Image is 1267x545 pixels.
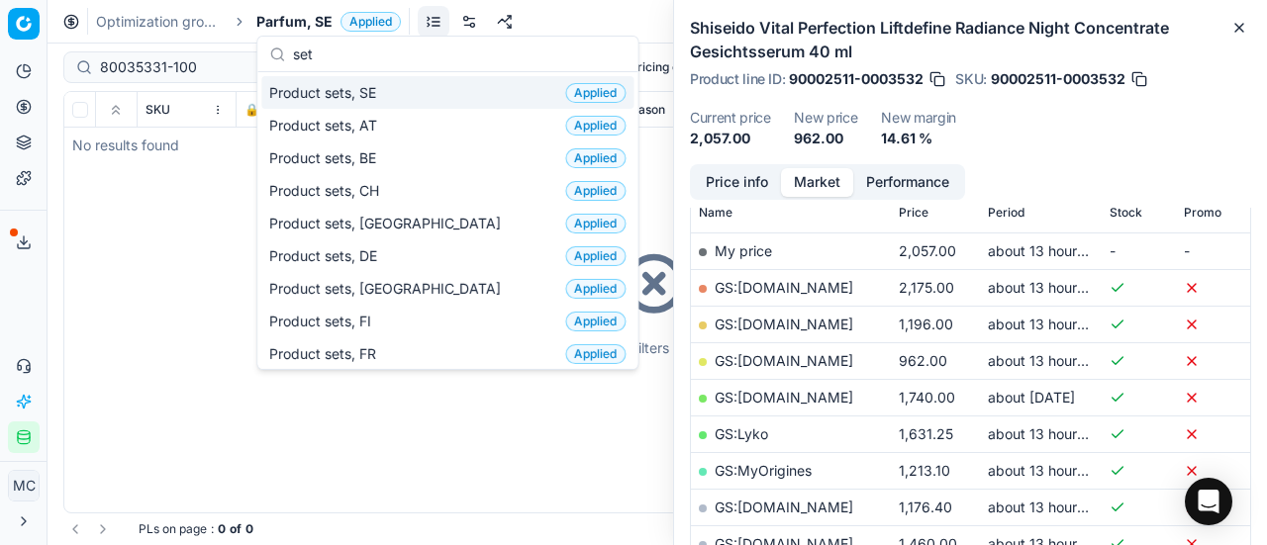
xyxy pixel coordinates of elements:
button: Expand all [104,98,128,122]
span: Product sets, [GEOGRAPHIC_DATA] [269,279,509,299]
span: 1,196.00 [899,316,953,332]
span: 90002511-0003532 [991,69,1125,89]
span: 1,631.25 [899,425,953,442]
button: Performance [853,168,962,197]
button: MC [8,470,40,501]
a: GS:[DOMAIN_NAME] [715,316,853,332]
span: Applied [565,344,626,364]
dt: New price [794,111,857,125]
span: Applied [341,12,401,32]
strong: of [230,521,242,537]
input: Search by SKU or title [100,57,317,77]
span: Product sets, CH [269,181,387,201]
strong: 0 [245,521,253,537]
span: Applied [565,246,626,266]
strong: 0 [218,521,226,537]
div: : [139,521,253,537]
span: Applied [565,83,626,103]
span: SKU [146,102,170,118]
span: Applied [565,116,626,136]
span: Name [699,205,732,221]
span: 1,176.40 [899,499,952,515]
a: GS:MyOrigines [715,462,812,479]
nav: pagination [63,517,115,541]
span: 1,213.10 [899,462,950,479]
span: Period [988,205,1024,221]
dt: New margin [881,111,956,125]
button: Market [781,168,853,197]
button: Go to next page [91,517,115,541]
td: - [1102,232,1176,269]
a: GS:[DOMAIN_NAME] [715,499,853,515]
dd: 962.00 [794,129,857,148]
nav: breadcrumb [96,12,401,32]
span: 🔒 [244,102,259,118]
span: MC [9,471,39,500]
a: GS:[DOMAIN_NAME] [715,352,853,369]
span: about 13 hours ago [988,352,1113,369]
span: Promo [1184,205,1221,221]
dt: Current price [690,111,770,125]
a: GS:[DOMAIN_NAME] [715,279,853,296]
span: about 13 hours ago [988,462,1113,479]
span: Product sets, [GEOGRAPHIC_DATA] [269,214,509,233]
span: PLs on page [139,521,207,537]
span: Product line ID : [690,72,785,86]
span: Applied [565,148,626,168]
span: Product sets, BE [269,148,384,168]
a: GS:[DOMAIN_NAME] [715,389,853,406]
span: 90002511-0003532 [789,69,924,89]
span: about 13 hours ago [988,425,1113,442]
div: Open Intercom Messenger [1185,478,1232,525]
div: Suggestions [257,72,637,369]
span: Applied [565,279,626,299]
dd: 2,057.00 [690,129,770,148]
input: Search groups... [293,35,626,74]
button: Price info [693,168,781,197]
span: about 13 hours ago [988,316,1113,332]
span: Price [899,205,928,221]
button: Go to previous page [63,517,87,541]
dd: 14.61 % [881,129,956,148]
span: SKU : [955,72,987,86]
span: about [DATE] [988,389,1075,406]
div: Try to change filters or search query [539,338,775,358]
span: Stock [1110,205,1142,221]
span: 2,057.00 [899,242,956,259]
span: Applied [565,214,626,233]
a: Optimization groups [96,12,223,32]
span: Product sets, DE [269,246,385,266]
span: 2,175.00 [899,279,954,296]
span: 1,740.00 [899,389,955,406]
span: 962.00 [899,352,947,369]
span: Applied [565,312,626,331]
span: Product sets, AT [269,116,385,136]
span: Product sets, FR [269,344,384,364]
span: Product sets, SE [269,83,384,103]
span: Parfum, SEApplied [256,12,401,32]
span: about 13 hours ago [988,499,1113,515]
h2: Shiseido Vital Perfection Liftdefine Radiance Night Concentrate Gesichtsserum 40 ml [690,16,1251,63]
span: Applied [565,181,626,201]
td: - [1176,232,1250,269]
a: GS:Lyko [715,425,768,442]
span: Product sets, FI [269,312,379,331]
span: Parfum, SE [256,12,333,32]
span: about 13 hours ago [988,279,1113,296]
span: about 13 hours ago [988,242,1113,259]
span: My price [715,242,772,259]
